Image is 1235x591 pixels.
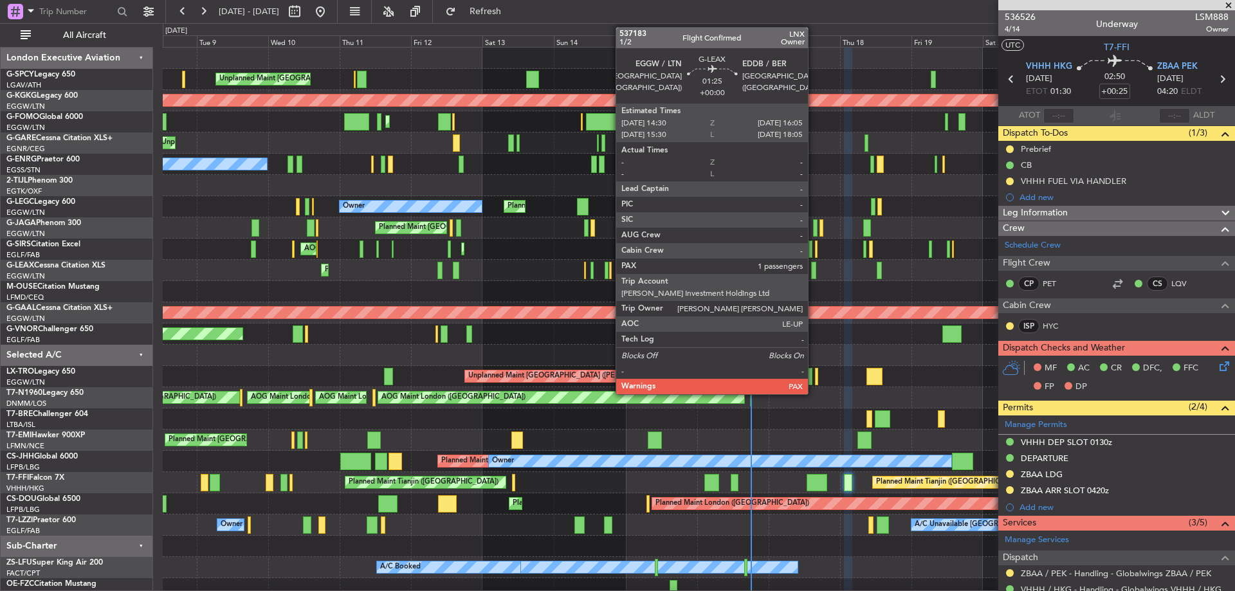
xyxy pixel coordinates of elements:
[6,144,45,154] a: EGNR/CEG
[6,453,78,460] a: CS-JHHGlobal 6000
[6,165,41,175] a: EGSS/STN
[6,271,45,281] a: EGGW/LTN
[1021,453,1068,464] div: DEPARTURE
[1143,362,1162,375] span: DFC,
[1018,319,1039,333] div: ISP
[1043,320,1072,332] a: HYC
[1003,401,1033,415] span: Permits
[6,241,31,248] span: G-SIRS
[6,219,81,227] a: G-JAGAPhenom 300
[6,219,36,227] span: G-JAGA
[6,156,37,163] span: G-ENRG
[441,451,644,471] div: Planned Maint [GEOGRAPHIC_DATA] ([GEOGRAPHIC_DATA])
[6,580,34,588] span: OE-FZC
[840,35,911,47] div: Thu 18
[6,462,40,472] a: LFPB/LBG
[381,388,526,407] div: AOG Maint London ([GEOGRAPHIC_DATA])
[1189,126,1207,140] span: (1/3)
[6,432,32,439] span: T7-EMI
[343,197,365,216] div: Owner
[1003,341,1125,356] span: Dispatch Checks and Weather
[1045,362,1057,375] span: MF
[6,474,29,482] span: T7-FFI
[482,35,554,47] div: Sat 13
[6,420,35,430] a: LTBA/ISL
[6,262,105,269] a: G-LEAXCessna Citation XLS
[268,35,340,47] div: Wed 10
[6,177,73,185] a: 2-TIJLPhenom 300
[6,580,96,588] a: OE-FZCCitation Mustang
[1020,192,1229,203] div: Add new
[1195,10,1229,24] span: LSM888
[340,35,411,47] div: Thu 11
[769,35,840,47] div: Wed 17
[1157,60,1198,73] span: ZBAA PEK
[6,368,34,376] span: LX-TRO
[6,389,42,397] span: T7-N1960
[6,102,45,111] a: EGGW/LTN
[6,134,113,142] a: G-GARECessna Citation XLS+
[6,314,45,323] a: EGGW/LTN
[1018,277,1039,291] div: CP
[1096,17,1138,31] div: Underway
[554,35,625,47] div: Sun 14
[6,526,40,536] a: EGLF/FAB
[6,208,45,217] a: EGGW/LTN
[1050,86,1071,98] span: 01:30
[1075,381,1087,394] span: DP
[6,389,84,397] a: T7-N1960Legacy 650
[389,112,592,131] div: Planned Maint [GEOGRAPHIC_DATA] ([GEOGRAPHIC_DATA])
[221,515,242,534] div: Owner
[379,218,581,237] div: Planned Maint [GEOGRAPHIC_DATA] ([GEOGRAPHIC_DATA])
[6,113,39,121] span: G-FOMO
[513,494,715,513] div: Planned Maint [GEOGRAPHIC_DATA] ([GEOGRAPHIC_DATA])
[6,304,36,312] span: G-GAAL
[6,283,100,291] a: M-OUSECitation Mustang
[1157,86,1178,98] span: 04:20
[6,71,75,78] a: G-SPCYLegacy 650
[1026,60,1072,73] span: VHHH HKG
[6,134,36,142] span: G-GARE
[983,35,1054,47] div: Sat 20
[1021,469,1063,480] div: ZBAA LDG
[1021,143,1051,154] div: Prebrief
[1171,278,1200,289] a: LQV
[304,239,402,259] div: AOG Maint [PERSON_NAME]
[6,399,46,408] a: DNMM/LOS
[1005,419,1067,432] a: Manage Permits
[219,69,428,89] div: Unplanned Maint [GEOGRAPHIC_DATA] ([PERSON_NAME] Intl)
[1003,221,1025,236] span: Crew
[655,494,809,513] div: Planned Maint London ([GEOGRAPHIC_DATA])
[6,559,32,567] span: ZS-LFU
[33,31,136,40] span: All Aircraft
[6,505,40,514] a: LFPB/LBG
[6,198,75,206] a: G-LEGCLegacy 600
[6,484,44,493] a: VHHH/HKG
[1003,550,1038,565] span: Dispatch
[6,250,40,260] a: EGLF/FAB
[1026,86,1047,98] span: ETOT
[197,35,268,47] div: Tue 9
[6,516,76,524] a: T7-LZZIPraetor 600
[1003,298,1051,313] span: Cabin Crew
[6,92,78,100] a: G-KGKGLegacy 600
[1020,502,1229,513] div: Add new
[1078,362,1090,375] span: AC
[1189,400,1207,414] span: (2/4)
[6,80,41,90] a: LGAV/ATH
[6,453,34,460] span: CS-JHH
[165,26,187,37] div: [DATE]
[1147,277,1168,291] div: CS
[6,410,33,418] span: T7-BRE
[1193,109,1214,122] span: ALDT
[6,71,34,78] span: G-SPCY
[1003,516,1036,531] span: Services
[876,473,1026,492] div: Planned Maint Tianjin ([GEOGRAPHIC_DATA])
[1021,437,1112,448] div: VHHH DEP SLOT 0130z
[626,35,697,47] div: Mon 15
[915,515,1124,534] div: A/C Unavailable [GEOGRAPHIC_DATA] ([GEOGRAPHIC_DATA])
[459,7,513,16] span: Refresh
[6,432,85,439] a: T7-EMIHawker 900XP
[1104,71,1125,84] span: 02:50
[1003,206,1068,221] span: Leg Information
